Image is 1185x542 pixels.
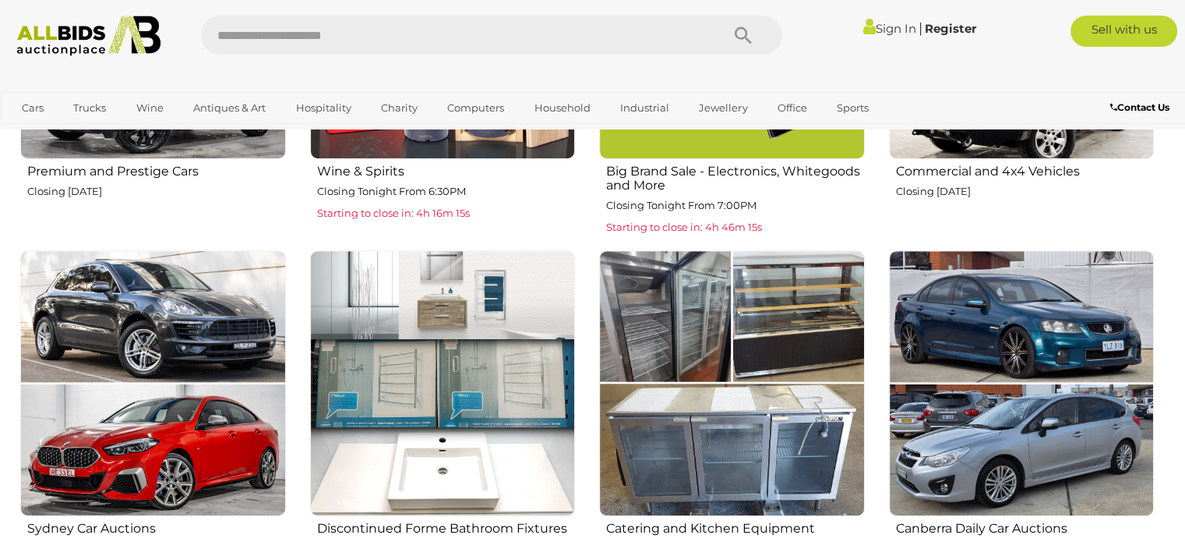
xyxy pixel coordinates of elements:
[20,250,286,516] img: Sydney Car Auctions
[896,518,1155,536] h2: Canberra Daily Car Auctions
[1110,99,1173,116] a: Contact Us
[317,518,576,536] h2: Discontinued Forme Bathroom Fixtures
[317,182,576,200] p: Closing Tonight From 6:30PM
[317,207,470,219] span: Starting to close in: 4h 16m 15s
[310,250,576,516] img: Discontinued Forme Bathroom Fixtures
[610,95,679,121] a: Industrial
[317,161,576,179] h2: Wine & Spirits
[183,95,276,121] a: Antiques & Art
[689,95,757,121] a: Jewellery
[27,182,286,200] p: Closing [DATE]
[827,95,879,121] a: Sports
[9,16,169,56] img: Allbids.com.au
[606,221,762,233] span: Starting to close in: 4h 46m 15s
[896,182,1155,200] p: Closing [DATE]
[63,95,116,121] a: Trucks
[606,161,865,192] h2: Big Brand Sale - Electronics, Whitegoods and More
[767,95,817,121] a: Office
[286,95,361,121] a: Hospitality
[704,16,782,55] button: Search
[12,121,143,147] a: [GEOGRAPHIC_DATA]
[437,95,514,121] a: Computers
[27,161,286,179] h2: Premium and Prestige Cars
[896,161,1155,179] h2: Commercial and 4x4 Vehicles
[924,21,975,36] a: Register
[889,250,1155,516] img: Canberra Daily Car Auctions
[371,95,428,121] a: Charity
[12,95,54,121] a: Cars
[862,21,915,36] a: Sign In
[606,518,865,536] h2: Catering and Kitchen Equipment
[27,518,286,536] h2: Sydney Car Auctions
[1070,16,1177,47] a: Sell with us
[599,250,865,516] img: Catering and Kitchen Equipment
[126,95,174,121] a: Wine
[1110,101,1169,113] b: Contact Us
[606,197,865,214] p: Closing Tonight From 7:00PM
[524,95,601,121] a: Household
[918,19,922,37] span: |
